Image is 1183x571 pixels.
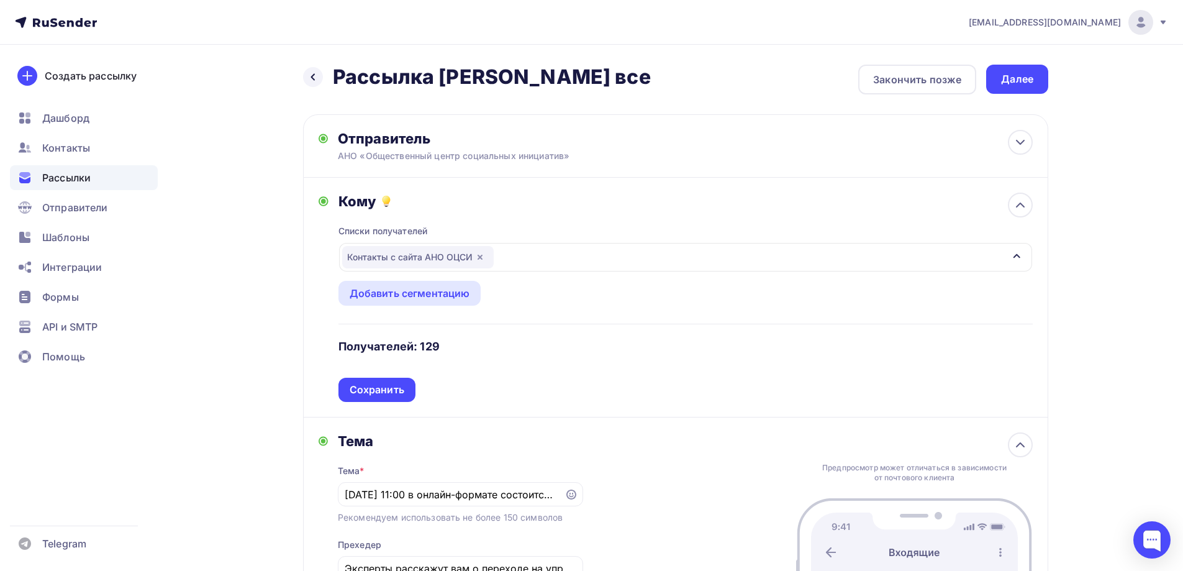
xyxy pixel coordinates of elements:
div: Создать рассылку [45,68,137,83]
span: Шаблоны [42,230,89,245]
a: Отправители [10,195,158,220]
div: Прехедер [338,539,381,551]
h4: Получателей: 129 [338,339,440,354]
div: Закончить позже [873,72,961,87]
a: Шаблоны [10,225,158,250]
span: Telegram [42,536,86,551]
div: Контакты с сайта АНО ОЦСИ [342,246,494,268]
div: Списки получателей [338,225,428,237]
div: АНО «Общественный центр социальных инициатив» [338,150,580,162]
input: Укажите тему письма [345,487,557,502]
span: Рассылки [42,170,91,185]
a: Дашборд [10,106,158,130]
h2: Рассылка [PERSON_NAME] все [333,65,651,89]
a: Формы [10,285,158,309]
span: API и SMTP [42,319,97,334]
div: Тема [338,432,583,450]
div: Сохранить [350,383,404,397]
a: Рассылки [10,165,158,190]
a: [EMAIL_ADDRESS][DOMAIN_NAME] [969,10,1168,35]
div: Добавить сегментацию [350,286,470,301]
span: Контакты [42,140,90,155]
span: [EMAIL_ADDRESS][DOMAIN_NAME] [969,16,1121,29]
div: Кому [338,193,1033,210]
span: Помощь [42,349,85,364]
div: Далее [1001,72,1033,86]
span: Интеграции [42,260,102,275]
span: Формы [42,290,79,304]
a: Контакты [10,135,158,160]
button: Контакты с сайта АНО ОЦСИ [338,242,1033,272]
div: Рекомендуем использовать не более 150 символов [338,511,563,524]
span: Отправители [42,200,108,215]
span: Дашборд [42,111,89,126]
div: Отправитель [338,130,607,147]
div: Тема [338,465,365,477]
div: Предпросмотр может отличаться в зависимости от почтового клиента [819,463,1010,483]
